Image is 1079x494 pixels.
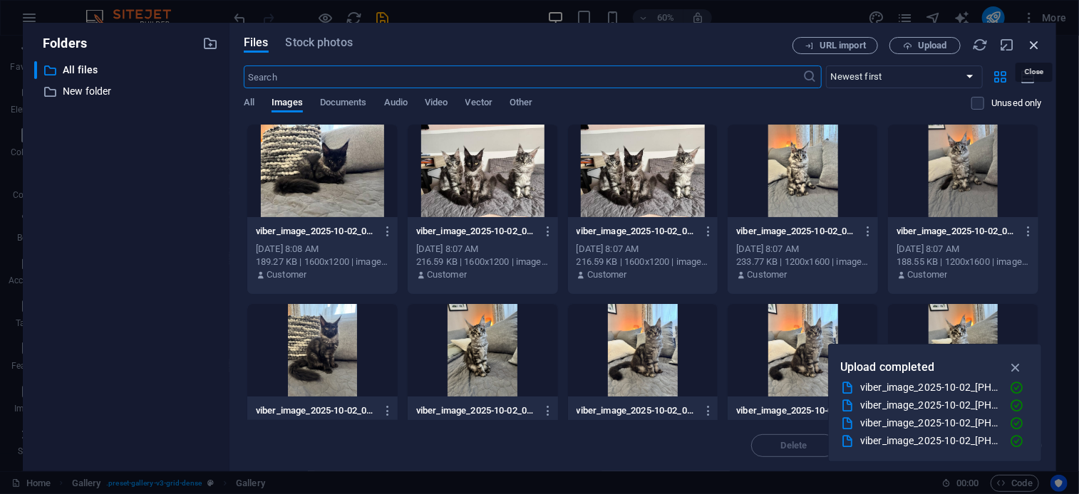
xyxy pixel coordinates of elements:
[256,225,376,238] p: viber_image_2025-10-02_07-58-45-362-JSlj_Y_J60P5XoMwKkysEQ.jpg
[256,243,389,256] div: [DATE] 8:08 AM
[256,404,376,417] p: viber_image_2025-10-02_07-58-45-550-iypNXW6_2nKVakAsndUxTQ.jpg
[416,404,536,417] p: viber_image_2025-10-02_07-58-44-992-RviGwP7p5Yz4sBI1pIIujg.jpg
[244,34,269,51] span: Files
[840,358,934,377] p: Upload completed
[416,225,536,238] p: viber_image_2025-10-02_07-58-42-367-TzzLm3hRwYHwD1u1tdZaCg.jpg
[748,268,788,281] p: Customer
[416,256,549,268] div: 216.59 KB | 1600x1200 | image/jpeg
[897,256,1030,268] div: 188.55 KB | 1200x1600 | image/jpeg
[244,65,803,88] input: Search
[793,37,878,54] button: URL import
[34,61,37,79] div: ​
[860,397,998,414] div: viber_image_2025-10-02_[PHONE_NUMBER].jpg
[907,268,947,281] p: Customer
[889,37,961,54] button: Upload
[465,94,493,114] span: Vector
[202,36,218,51] i: Create new folder
[736,404,856,417] p: viber_image_2025-10-02_07-58-44-630-BzDG9KFqgeq4g2b5N2nVTA.jpg
[577,243,710,256] div: [DATE] 8:07 AM
[286,34,353,51] span: Stock photos
[272,94,303,114] span: Images
[425,94,448,114] span: Video
[736,225,856,238] p: viber_image_2025-10-02_07-58-43-724-vwJ3CkTZ8193D_J0zfDCpQ.jpg
[244,94,254,114] span: All
[860,379,998,396] div: viber_image_2025-10-02_[PHONE_NUMBER].jpg
[320,94,367,114] span: Documents
[267,268,306,281] p: Customer
[736,256,869,268] div: 233.77 KB | 1200x1600 | image/jpeg
[34,34,87,53] p: Folders
[63,83,192,100] p: New folder
[34,83,218,100] div: New folder
[510,94,532,114] span: Other
[897,225,1016,238] p: viber_image_2025-10-02_07-58-43-367-7-iewzulncb3bYYOZgRnDg.jpg
[577,404,696,417] p: viber_image_2025-10-02_07-58-44-630-891AvwQInUPDta8q5KaDNQ.jpg
[999,37,1015,53] i: Minimize
[736,243,869,256] div: [DATE] 8:07 AM
[860,415,998,431] div: viber_image_2025-10-02_[PHONE_NUMBER].jpg
[63,62,192,78] p: All files
[991,97,1042,110] p: Displays only files that are not in use on the website. Files added during this session can still...
[256,256,389,268] div: 189.27 KB | 1600x1200 | image/jpeg
[577,225,696,238] p: viber_image_2025-10-02_07-58-42-367-HJcXEJnF7Y3vB5EFGGNBYg.jpg
[918,41,947,50] span: Upload
[577,256,710,268] div: 216.59 KB | 1600x1200 | image/jpeg
[897,243,1030,256] div: [DATE] 8:07 AM
[820,41,866,50] span: URL import
[416,243,549,256] div: [DATE] 8:07 AM
[587,268,627,281] p: Customer
[384,94,408,114] span: Audio
[860,433,998,449] div: viber_image_2025-10-02_[PHONE_NUMBER].jpg
[427,268,467,281] p: Customer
